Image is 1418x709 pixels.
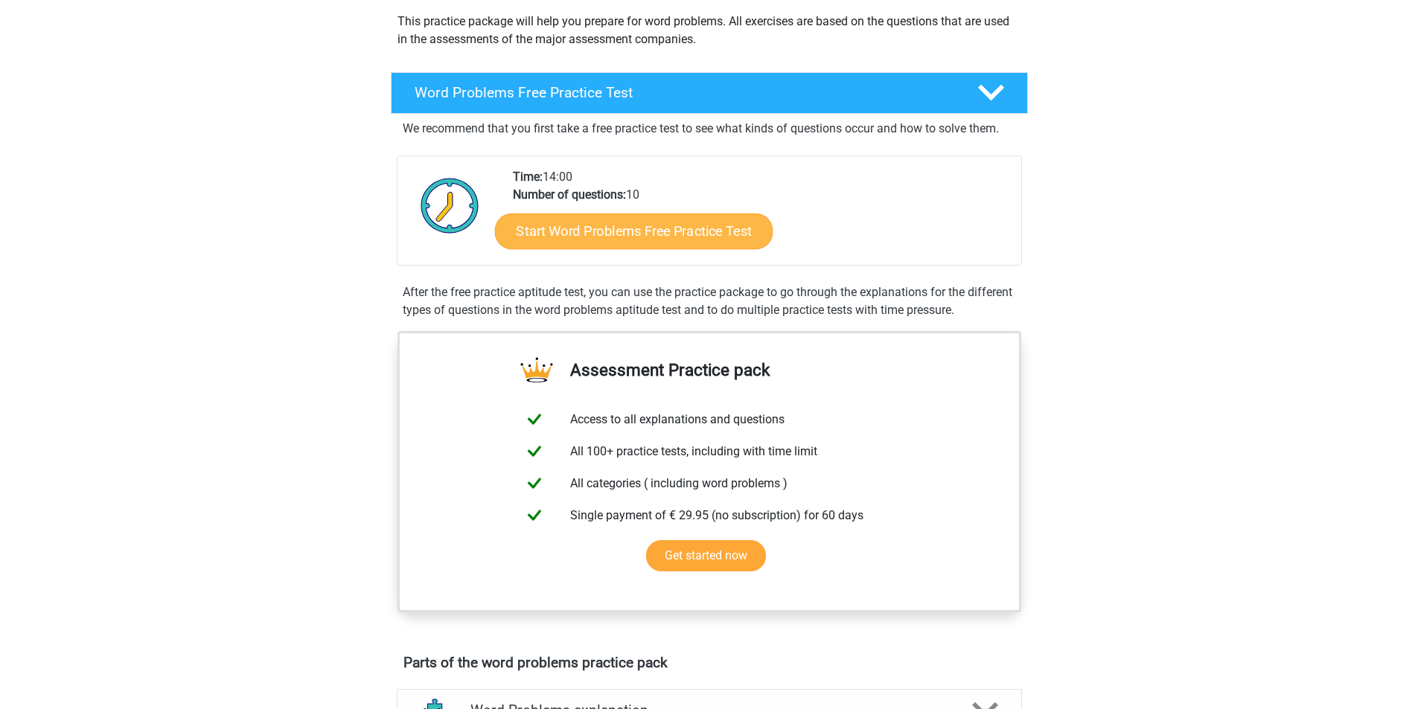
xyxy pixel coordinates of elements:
div: After the free practice aptitude test, you can use the practice package to go through the explana... [397,283,1022,319]
b: Number of questions: [513,187,626,202]
h4: Word Problems Free Practice Test [415,84,954,101]
h4: Parts of the word problems practice pack [403,654,1015,671]
p: We recommend that you first take a free practice test to see what kinds of questions occur and ho... [403,120,1016,138]
img: Clock [412,168,488,243]
a: Get started now [646,540,766,571]
a: Start Word Problems Free Practice Test [494,213,773,248]
div: 14:00 10 [502,168,1021,265]
a: Word Problems Free Practice Test [385,72,1034,114]
b: Time: [513,170,543,184]
p: This practice package will help you prepare for word problems. All exercises are based on the que... [397,13,1021,48]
